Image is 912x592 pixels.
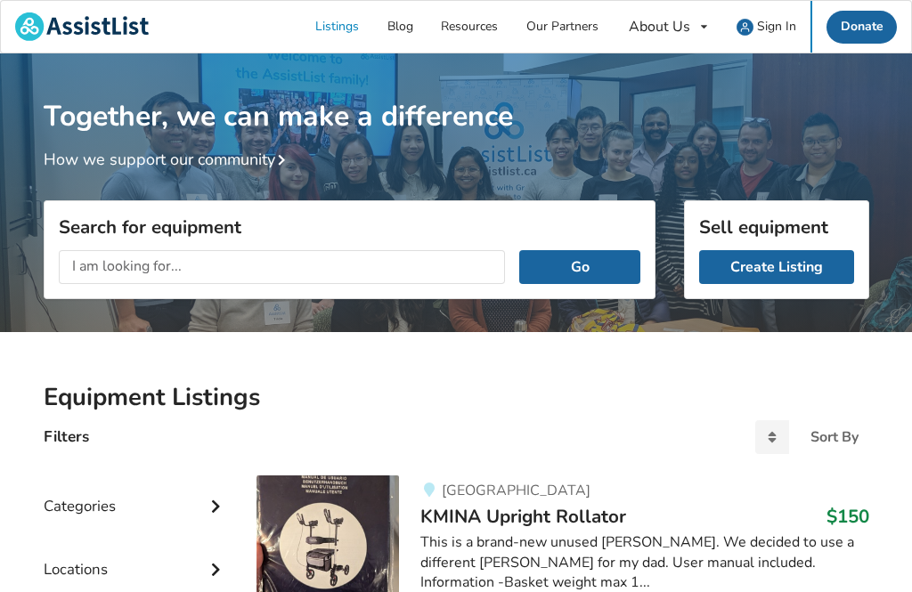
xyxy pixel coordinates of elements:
[59,215,640,239] h3: Search for equipment
[699,215,854,239] h3: Sell equipment
[519,250,639,284] button: Go
[826,505,869,528] h3: $150
[44,426,89,447] h4: Filters
[442,481,590,500] span: [GEOGRAPHIC_DATA]
[699,250,854,284] a: Create Listing
[629,20,690,34] div: About Us
[302,1,374,53] a: Listings
[737,19,753,36] img: user icon
[44,149,293,170] a: How we support our community
[15,12,149,41] img: assistlist-logo
[512,1,613,53] a: Our Partners
[810,430,859,444] div: Sort By
[427,1,513,53] a: Resources
[44,524,229,588] div: Locations
[420,504,626,529] span: KMINA Upright Rollator
[373,1,427,53] a: Blog
[723,1,811,53] a: user icon Sign In
[59,250,506,284] input: I am looking for...
[757,18,796,35] span: Sign In
[44,382,869,413] h2: Equipment Listings
[44,461,229,524] div: Categories
[826,11,898,44] a: Donate
[44,53,869,134] h1: Together, we can make a difference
